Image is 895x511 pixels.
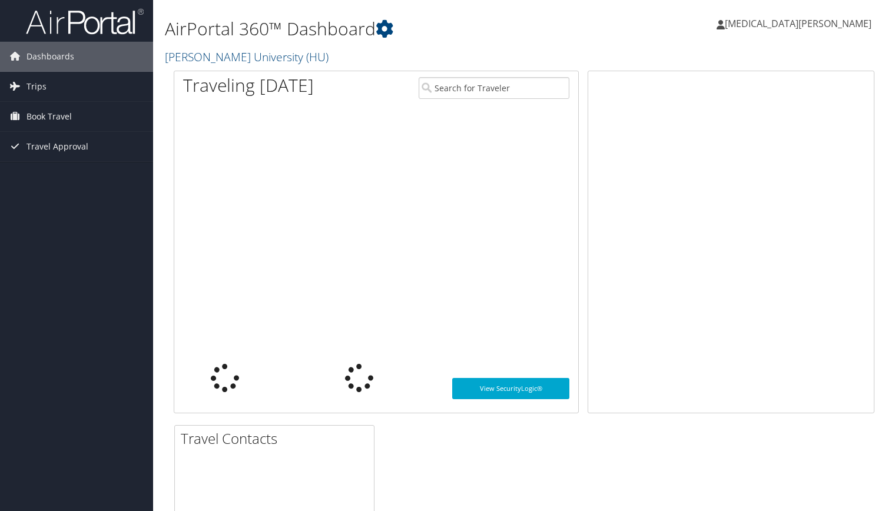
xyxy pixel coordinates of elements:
[26,132,88,161] span: Travel Approval
[183,73,314,98] h1: Traveling [DATE]
[26,42,74,71] span: Dashboards
[26,72,47,101] span: Trips
[181,429,374,449] h2: Travel Contacts
[452,378,569,399] a: View SecurityLogic®
[165,49,332,65] a: [PERSON_NAME] University (HU)
[725,17,871,30] span: [MEDICAL_DATA][PERSON_NAME]
[165,16,644,41] h1: AirPortal 360™ Dashboard
[26,102,72,131] span: Book Travel
[717,6,883,41] a: [MEDICAL_DATA][PERSON_NAME]
[26,8,144,35] img: airportal-logo.png
[419,77,569,99] input: Search for Traveler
